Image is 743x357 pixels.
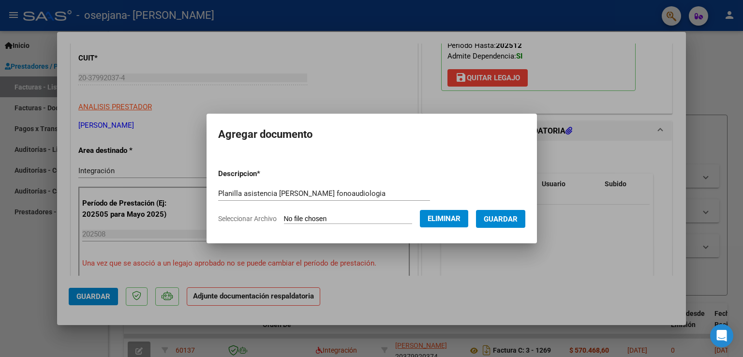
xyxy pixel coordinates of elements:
span: Eliminar [428,214,461,223]
h2: Agregar documento [218,125,525,144]
button: Guardar [476,210,525,228]
div: Open Intercom Messenger [710,324,733,347]
p: Descripcion [218,168,311,179]
span: Guardar [484,215,518,223]
button: Eliminar [420,210,468,227]
span: Seleccionar Archivo [218,215,277,223]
